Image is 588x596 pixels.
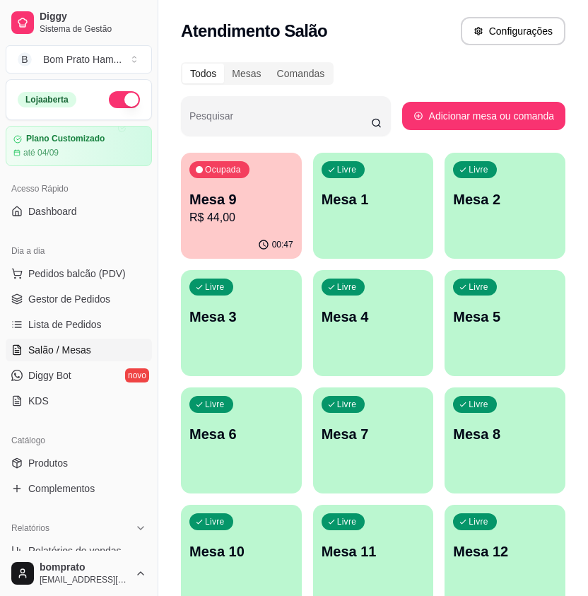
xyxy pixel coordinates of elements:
[28,544,122,558] span: Relatórios de vendas
[6,556,152,590] button: bomprato[EMAIL_ADDRESS][DOMAIN_NAME]
[461,17,565,45] button: Configurações
[6,6,152,40] a: DiggySistema de Gestão
[313,153,434,259] button: LivreMesa 1
[189,189,293,209] p: Mesa 9
[6,45,152,74] button: Select a team
[6,313,152,336] a: Lista de Pedidos
[6,429,152,452] div: Catálogo
[28,456,68,470] span: Produtos
[181,387,302,493] button: LivreMesa 6
[272,239,293,250] p: 00:47
[453,307,557,327] p: Mesa 5
[402,102,565,130] button: Adicionar mesa ou comanda
[28,267,126,281] span: Pedidos balcão (PDV)
[18,52,32,66] span: B
[189,307,293,327] p: Mesa 3
[205,516,225,527] p: Livre
[181,153,302,259] button: OcupadaMesa 9R$ 44,0000:47
[40,23,146,35] span: Sistema de Gestão
[445,153,565,259] button: LivreMesa 2
[28,368,71,382] span: Diggy Bot
[28,292,110,306] span: Gestor de Pedidos
[469,281,488,293] p: Livre
[322,424,425,444] p: Mesa 7
[445,270,565,376] button: LivreMesa 5
[189,424,293,444] p: Mesa 6
[189,115,371,129] input: Pesquisar
[182,64,224,83] div: Todos
[189,542,293,561] p: Mesa 10
[337,516,357,527] p: Livre
[445,387,565,493] button: LivreMesa 8
[6,288,152,310] a: Gestor de Pedidos
[109,91,140,108] button: Alterar Status
[181,20,327,42] h2: Atendimento Salão
[28,394,49,408] span: KDS
[469,164,488,175] p: Livre
[469,516,488,527] p: Livre
[189,209,293,226] p: R$ 44,00
[313,387,434,493] button: LivreMesa 7
[6,240,152,262] div: Dia a dia
[453,424,557,444] p: Mesa 8
[469,399,488,410] p: Livre
[322,189,425,209] p: Mesa 1
[205,281,225,293] p: Livre
[313,270,434,376] button: LivreMesa 4
[453,189,557,209] p: Mesa 2
[40,11,146,23] span: Diggy
[6,477,152,500] a: Complementos
[6,126,152,166] a: Plano Customizadoaté 04/09
[337,164,357,175] p: Livre
[337,399,357,410] p: Livre
[224,64,269,83] div: Mesas
[205,164,241,175] p: Ocupada
[40,574,129,585] span: [EMAIL_ADDRESS][DOMAIN_NAME]
[26,134,105,144] article: Plano Customizado
[322,307,425,327] p: Mesa 4
[337,281,357,293] p: Livre
[181,270,302,376] button: LivreMesa 3
[6,200,152,223] a: Dashboard
[28,204,77,218] span: Dashboard
[6,177,152,200] div: Acesso Rápido
[6,339,152,361] a: Salão / Mesas
[322,542,425,561] p: Mesa 11
[6,262,152,285] button: Pedidos balcão (PDV)
[205,399,225,410] p: Livre
[23,147,59,158] article: até 04/09
[28,343,91,357] span: Salão / Mesas
[453,542,557,561] p: Mesa 12
[6,539,152,562] a: Relatórios de vendas
[6,390,152,412] a: KDS
[43,52,122,66] div: Bom Prato Ham ...
[6,452,152,474] a: Produtos
[269,64,333,83] div: Comandas
[28,481,95,496] span: Complementos
[40,561,129,574] span: bomprato
[18,92,76,107] div: Loja aberta
[11,522,49,534] span: Relatórios
[6,364,152,387] a: Diggy Botnovo
[28,317,102,332] span: Lista de Pedidos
